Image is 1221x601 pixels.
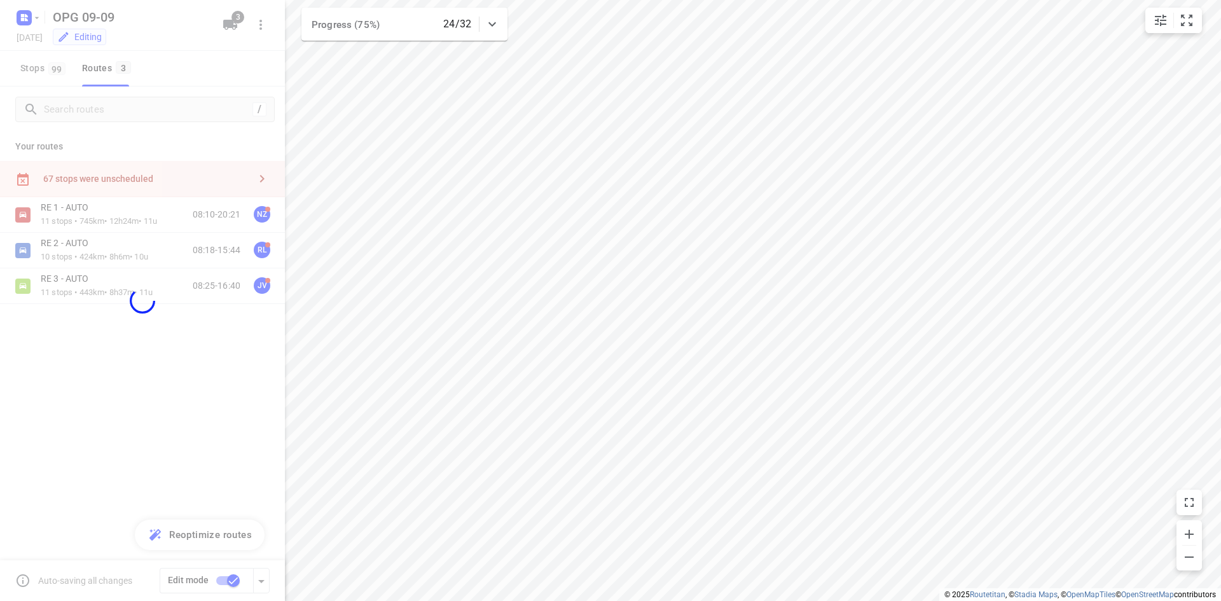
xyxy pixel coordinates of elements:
a: Routetitan [970,590,1005,599]
button: Fit zoom [1174,8,1199,33]
a: Stadia Maps [1014,590,1058,599]
li: © 2025 , © , © © contributors [944,590,1216,599]
div: small contained button group [1145,8,1202,33]
p: 24/32 [443,17,471,32]
button: Map settings [1148,8,1173,33]
a: OpenMapTiles [1066,590,1115,599]
a: OpenStreetMap [1121,590,1174,599]
span: Progress (75%) [312,19,380,31]
div: Progress (75%)24/32 [301,8,507,41]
